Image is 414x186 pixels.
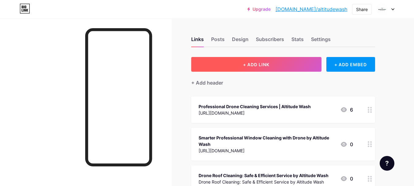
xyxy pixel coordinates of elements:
a: Upgrade [247,7,271,12]
div: 0 [340,141,353,148]
div: [URL][DOMAIN_NAME] [199,147,335,154]
div: 6 [340,106,353,113]
div: [URL][DOMAIN_NAME] [199,110,311,116]
div: Stats [291,36,304,47]
div: Professional Drone Cleaning Services | Altitude Wash [199,103,311,110]
div: + Add header [191,79,223,86]
div: Drone Roof Cleaning: Safe & Efficient Service by Altitude Wash [199,179,329,185]
div: Subscribers [256,36,284,47]
div: Posts [211,36,225,47]
span: + ADD LINK [243,62,269,67]
img: altitudewash [376,3,388,15]
div: Links [191,36,204,47]
div: Smarter Professional Window Cleaning with Drone by Altitude Wash [199,135,335,147]
div: Settings [311,36,331,47]
a: [DOMAIN_NAME]/altitudewash [275,6,347,13]
div: Drone Roof Cleaning: Safe & Efficient Service by Altitude Wash [199,172,329,179]
div: 0 [340,175,353,182]
div: Share [356,6,368,13]
div: Design [232,36,249,47]
div: + ADD EMBED [326,57,375,72]
button: + ADD LINK [191,57,321,72]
